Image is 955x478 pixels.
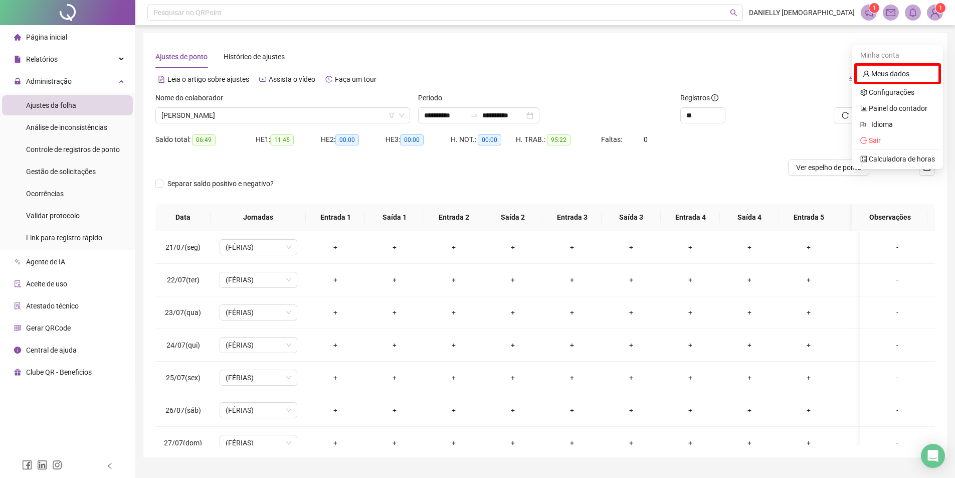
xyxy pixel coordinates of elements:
[846,405,889,416] div: +
[868,437,927,448] div: -
[26,168,96,176] span: Gestão de solicitações
[432,372,475,383] div: +
[610,405,653,416] div: +
[314,307,357,318] div: +
[26,145,120,153] span: Controle de registros de ponto
[602,204,661,231] th: Saída 3
[550,437,594,448] div: +
[547,134,570,145] span: 95:22
[478,134,501,145] span: 00:00
[846,437,889,448] div: +
[432,242,475,253] div: +
[610,437,653,448] div: +
[728,437,771,448] div: +
[256,134,321,145] div: HE 1:
[14,34,21,41] span: home
[418,92,449,103] label: Período
[161,108,404,123] span: MILENE GOMES DE ARAUJO
[927,5,942,20] img: 89256
[550,405,594,416] div: +
[491,437,534,448] div: +
[669,340,712,351] div: +
[52,460,62,470] span: instagram
[669,274,712,285] div: +
[610,274,653,285] div: +
[432,307,475,318] div: +
[167,276,200,284] span: 22/07(ter)
[610,372,653,383] div: +
[868,405,927,416] div: -
[868,307,927,318] div: -
[226,240,291,255] span: (FÉRIAS)
[923,164,931,172] span: upload
[470,111,478,119] span: to
[26,346,77,354] span: Central de ajuda
[26,212,80,220] span: Validar protocolo
[26,123,107,131] span: Análise de inconsistências
[728,242,771,253] div: +
[167,75,249,83] span: Leia o artigo sobre ajustes
[868,372,927,383] div: -
[335,134,359,145] span: 00:00
[314,274,357,285] div: +
[26,190,64,198] span: Ocorrências
[158,76,165,83] span: file-text
[155,204,211,231] th: Data
[669,242,712,253] div: +
[14,325,21,332] span: qrcode
[491,307,534,318] div: +
[550,340,594,351] div: +
[610,340,653,351] div: +
[669,372,712,383] div: +
[373,340,416,351] div: +
[314,340,357,351] div: +
[400,134,424,145] span: 00:00
[908,8,917,17] span: bell
[610,307,653,318] div: +
[306,204,365,231] th: Entrada 1
[26,77,72,85] span: Administração
[787,405,830,416] div: +
[669,437,712,448] div: +
[873,5,876,12] span: 1
[491,242,534,253] div: +
[14,347,21,354] span: info-circle
[432,437,475,448] div: +
[939,5,942,12] span: 1
[491,340,534,351] div: +
[787,437,830,448] div: +
[432,274,475,285] div: +
[730,9,737,17] span: search
[849,76,856,83] span: swap
[542,204,602,231] th: Entrada 3
[834,107,910,123] button: Atualizar tabela
[432,340,475,351] div: +
[165,243,201,251] span: 21/07(seg)
[373,405,416,416] div: +
[550,307,594,318] div: +
[399,112,405,118] span: down
[728,274,771,285] div: +
[779,204,838,231] th: Entrada 5
[491,405,534,416] div: +
[22,460,32,470] span: facebook
[226,338,291,353] span: (FÉRIAS)
[728,307,771,318] div: +
[787,307,830,318] div: +
[335,75,376,83] span: Faça um tour
[166,341,200,349] span: 24/07(qui)
[787,242,830,253] div: +
[846,340,889,351] div: +
[470,111,478,119] span: swap-right
[749,7,855,18] span: DANIELLY [DEMOGRAPHIC_DATA]
[26,55,58,63] span: Relatórios
[314,372,357,383] div: +
[373,242,416,253] div: +
[787,340,830,351] div: +
[853,110,902,121] span: Atualizar tabela
[325,76,332,83] span: history
[386,134,451,145] div: HE 3:
[14,56,21,63] span: file
[389,112,395,118] span: filter
[106,462,113,469] span: left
